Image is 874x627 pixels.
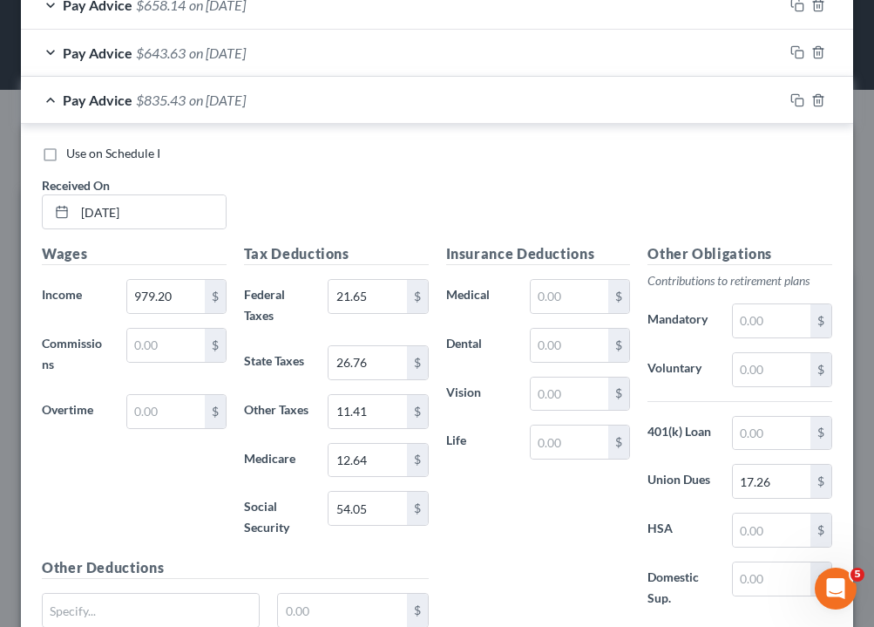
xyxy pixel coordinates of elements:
[810,562,831,596] div: $
[437,425,522,460] label: Life
[810,353,831,386] div: $
[407,346,428,379] div: $
[639,416,723,451] label: 401(k) Loan
[647,272,832,290] p: Contributions to retirement plans
[127,395,205,428] input: 0.00
[235,279,320,331] label: Federal Taxes
[437,377,522,412] label: Vision
[205,280,226,313] div: $
[63,44,132,61] span: Pay Advice
[810,304,831,337] div: $
[329,346,406,379] input: 0.00
[850,568,864,582] span: 5
[329,395,406,428] input: 0.00
[733,417,810,450] input: 0.00
[244,243,429,265] h5: Tax Deductions
[810,465,831,498] div: $
[608,426,629,459] div: $
[66,146,160,160] span: Use on Schedule I
[63,92,132,108] span: Pay Advice
[733,353,810,386] input: 0.00
[235,345,320,380] label: State Taxes
[235,443,320,478] label: Medicare
[647,243,832,265] h5: Other Obligations
[733,465,810,498] input: 0.00
[75,195,226,228] input: MM/DD/YYYY
[437,279,522,314] label: Medical
[608,378,629,411] div: $
[205,395,226,428] div: $
[446,243,631,265] h5: Insurance Deductions
[531,378,608,411] input: 0.00
[42,287,82,302] span: Income
[407,395,428,428] div: $
[810,514,831,547] div: $
[329,492,406,525] input: 0.00
[437,328,522,363] label: Dental
[531,280,608,313] input: 0.00
[810,417,831,450] div: $
[733,514,810,547] input: 0.00
[733,304,810,337] input: 0.00
[136,44,186,61] span: $643.63
[639,352,723,387] label: Voluntary
[608,329,629,362] div: $
[407,280,428,313] div: $
[407,594,428,627] div: $
[639,513,723,548] label: HSA
[531,426,608,459] input: 0.00
[127,280,205,313] input: 0.00
[639,303,723,338] label: Mandatory
[815,568,857,610] iframe: Intercom live chat
[205,329,226,362] div: $
[33,328,118,380] label: Commissions
[33,394,118,429] label: Overtime
[531,329,608,362] input: 0.00
[235,394,320,429] label: Other Taxes
[639,562,723,614] label: Domestic Sup.
[42,243,227,265] h5: Wages
[278,594,406,627] input: 0.00
[42,557,429,579] h5: Other Deductions
[43,594,259,627] input: Specify...
[235,491,320,543] label: Social Security
[407,444,428,477] div: $
[608,280,629,313] div: $
[639,464,723,499] label: Union Dues
[136,92,186,108] span: $835.43
[329,444,406,477] input: 0.00
[127,329,205,362] input: 0.00
[733,562,810,596] input: 0.00
[42,178,110,193] span: Received On
[407,492,428,525] div: $
[329,280,406,313] input: 0.00
[189,44,246,61] span: on [DATE]
[189,92,246,108] span: on [DATE]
